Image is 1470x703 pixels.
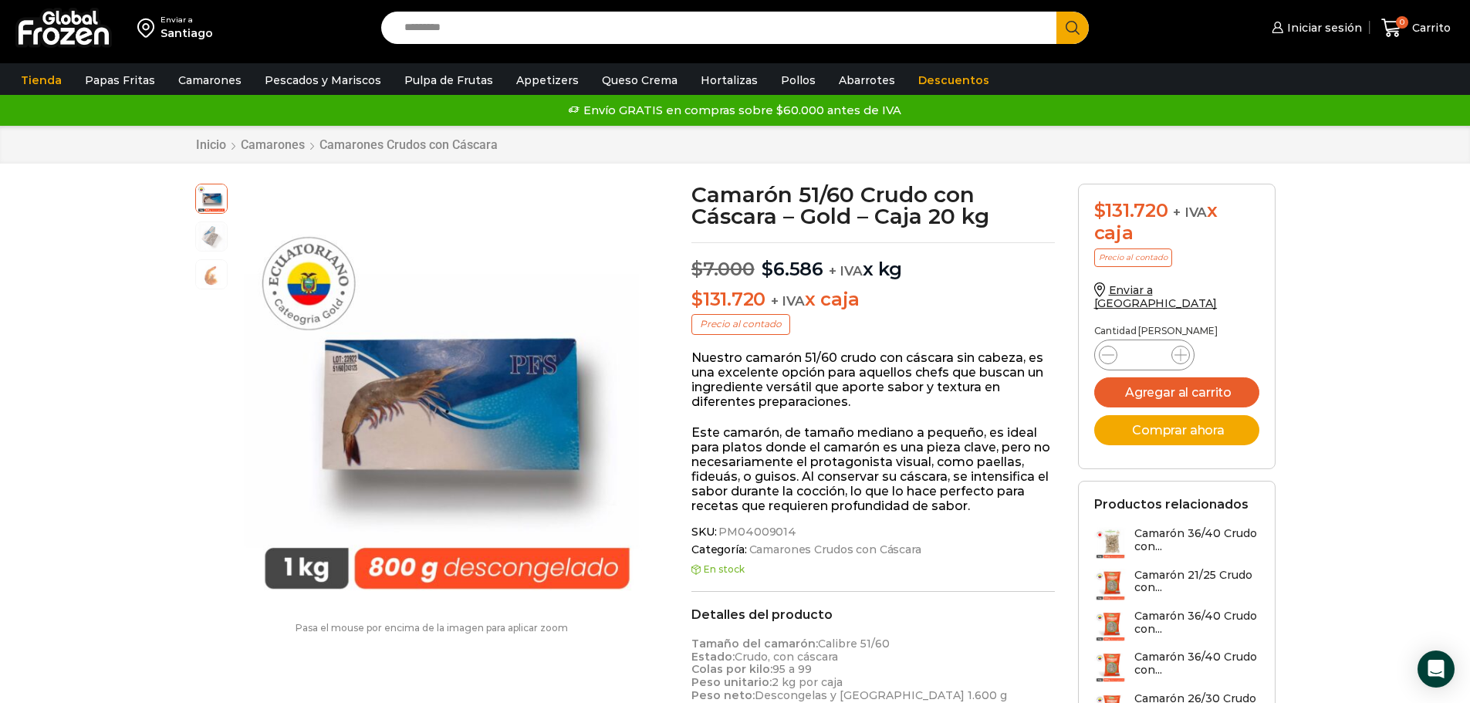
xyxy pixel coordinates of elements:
[829,263,863,279] span: + IVA
[1094,377,1259,407] button: Agregar al carrito
[1173,204,1207,220] span: + IVA
[397,66,501,95] a: Pulpa de Frutas
[691,258,703,280] span: $
[1094,497,1249,512] h2: Productos relacionados
[691,314,790,334] p: Precio al contado
[196,182,227,213] span: camarón ecuatoriano
[196,260,227,291] span: camaron-con-cascara
[691,350,1055,410] p: Nuestro camarón 51/60 crudo con cáscara sin cabeza, es una excelente opción para aquellos chefs q...
[13,66,69,95] a: Tienda
[1094,200,1259,245] div: x caja
[137,15,161,41] img: address-field-icon.svg
[691,688,755,702] strong: Peso neto:
[161,25,213,41] div: Santiago
[1418,651,1455,688] div: Open Intercom Messenger
[319,137,498,152] a: Camarones Crudos con Cáscara
[771,293,805,309] span: + IVA
[691,607,1055,622] h2: Detalles del producto
[1094,199,1106,221] span: $
[762,258,773,280] span: $
[1094,326,1259,336] p: Cantidad [PERSON_NAME]
[196,222,227,253] span: Caja camarón
[235,184,659,607] img: camarón ecuatoriano
[161,15,213,25] div: Enviar a
[171,66,249,95] a: Camarones
[1094,527,1259,560] a: Camarón 36/40 Crudo con...
[691,425,1055,514] p: Este camarón, de tamaño mediano a pequeño, es ideal para platos donde el camarón es una pieza cla...
[1134,527,1259,553] h3: Camarón 36/40 Crudo con...
[1134,569,1259,595] h3: Camarón 21/25 Crudo con...
[911,66,997,95] a: Descuentos
[691,662,772,676] strong: Colas por kilo:
[195,623,669,634] p: Pasa el mouse por encima de la imagen para aplicar zoom
[1094,248,1172,267] p: Precio al contado
[1283,20,1362,35] span: Iniciar sesión
[691,543,1055,556] span: Categoría:
[195,137,498,152] nav: Breadcrumb
[594,66,685,95] a: Queso Crema
[691,288,765,310] bdi: 131.720
[1094,569,1259,602] a: Camarón 21/25 Crudo con...
[691,564,1055,575] p: En stock
[691,258,755,280] bdi: 7.000
[1268,12,1362,43] a: Iniciar sesión
[1094,283,1218,310] a: Enviar a [GEOGRAPHIC_DATA]
[1130,344,1159,366] input: Product quantity
[762,258,823,280] bdi: 6.586
[1134,610,1259,636] h3: Camarón 36/40 Crudo con...
[77,66,163,95] a: Papas Fritas
[693,66,765,95] a: Hortalizas
[509,66,586,95] a: Appetizers
[1094,610,1259,643] a: Camarón 36/40 Crudo con...
[1094,415,1259,445] button: Comprar ahora
[831,66,903,95] a: Abarrotes
[1094,199,1168,221] bdi: 131.720
[1377,10,1455,46] a: 0 Carrito
[716,526,796,539] span: PM04009014
[691,288,703,310] span: $
[195,137,227,152] a: Inicio
[691,242,1055,281] p: x kg
[1056,12,1089,44] button: Search button
[1396,16,1408,29] span: 0
[691,184,1055,227] h1: Camarón 51/60 Crudo con Cáscara – Gold – Caja 20 kg
[1094,651,1259,684] a: Camarón 36/40 Crudo con...
[235,184,659,607] div: 1 / 3
[691,526,1055,539] span: SKU:
[257,66,389,95] a: Pescados y Mariscos
[747,543,921,556] a: Camarones Crudos con Cáscara
[691,637,818,651] strong: Tamaño del camarón:
[691,675,772,689] strong: Peso unitario:
[1134,651,1259,677] h3: Camarón 36/40 Crudo con...
[240,137,306,152] a: Camarones
[691,289,1055,311] p: x caja
[691,650,735,664] strong: Estado:
[1408,20,1451,35] span: Carrito
[773,66,823,95] a: Pollos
